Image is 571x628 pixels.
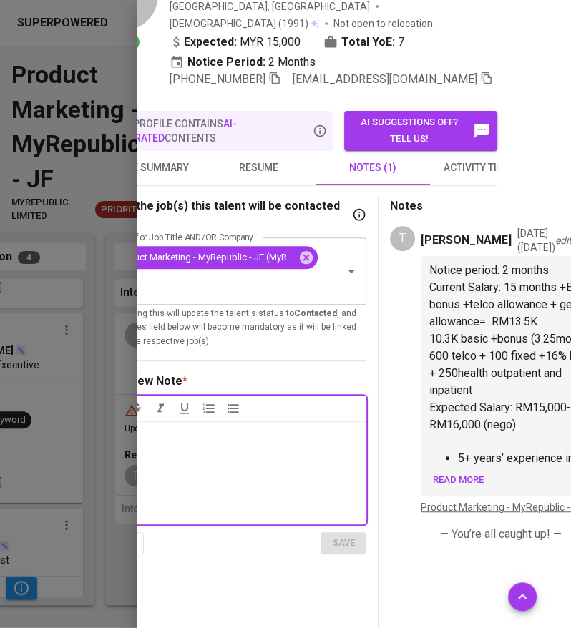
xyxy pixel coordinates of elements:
[421,232,512,249] p: [PERSON_NAME]
[184,34,237,51] b: Expected:
[95,159,192,177] span: profile summary
[170,54,316,71] div: 2 Months
[351,114,490,147] span: AI suggestions off? Tell us!
[170,72,265,86] span: [PHONE_NUMBER]
[429,469,487,491] button: Read more
[352,207,366,222] svg: If you have a specific job in mind for the talent, indicate it here. This will change the talent'...
[429,263,549,277] span: Notice period: 2 months
[294,308,337,318] b: Contacted
[107,246,318,269] div: Product Marketing - MyRepublic - JF (MyRepublic Limited)
[170,34,301,51] div: MYR 15,000
[390,226,415,251] div: T
[333,16,433,31] p: Not open to relocation
[98,197,349,232] p: Select the job(s) this talent will be contacted for
[439,159,536,177] span: activity timeline
[293,72,477,86] span: [EMAIL_ADDRESS][DOMAIN_NAME]
[187,54,265,71] b: Notice Period:
[109,117,310,145] p: this profile contains contents
[433,472,484,489] span: Read more
[398,34,404,51] span: 7
[517,226,555,255] p: [DATE] ( [DATE] )
[170,16,278,31] span: [DEMOGRAPHIC_DATA]
[341,261,361,281] button: Open
[341,34,395,51] b: Total YoE:
[107,250,303,264] span: Product Marketing - MyRepublic - JF (MyRepublic Limited)
[170,16,319,31] div: (1991)
[344,111,497,151] button: AI suggestions off? Tell us!
[324,159,421,177] span: notes (1)
[429,401,571,431] span: Expected Salary: RM15,000-RM16,000 (nego)
[210,159,307,177] span: resume
[98,373,182,390] div: Add a new Note
[108,307,356,350] p: Indicating this will update the talent's status to , and the Notes field below will become mandat...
